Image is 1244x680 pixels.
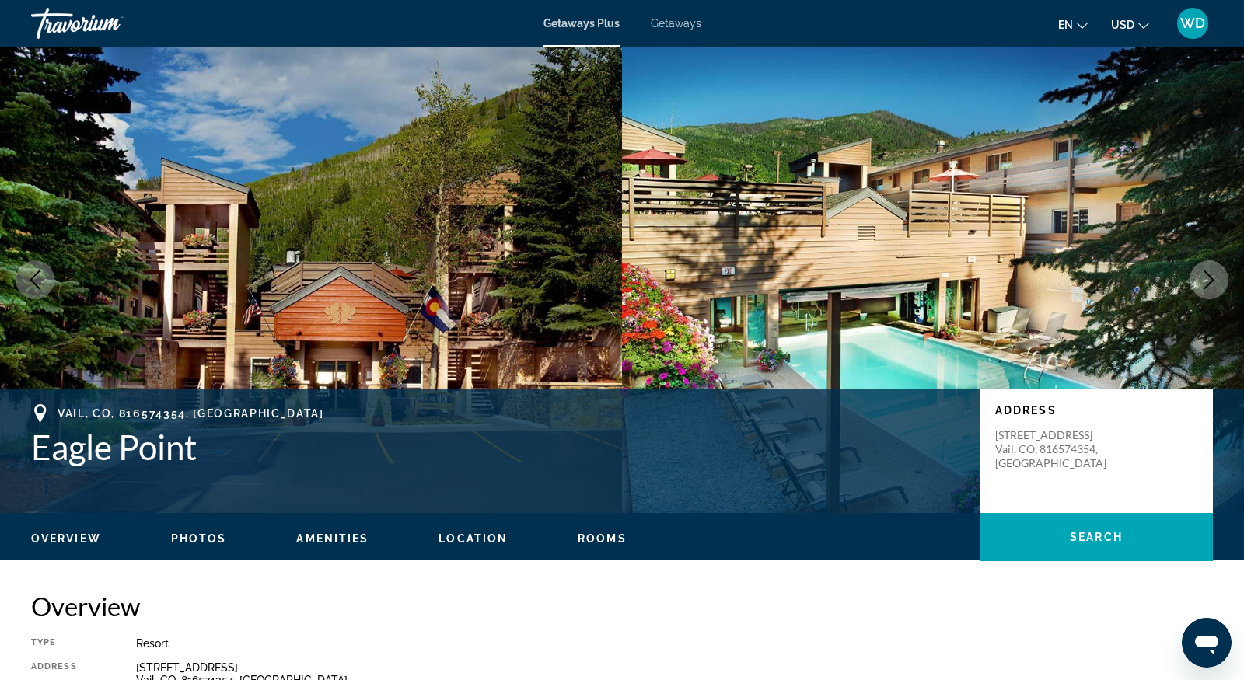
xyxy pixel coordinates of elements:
button: Search [980,513,1213,561]
div: Resort [136,637,1213,650]
button: Previous image [16,260,54,299]
p: Address [995,404,1197,417]
a: Getaways Plus [543,17,620,30]
h2: Overview [31,591,1213,622]
span: WD [1180,16,1205,31]
button: Change language [1058,13,1088,36]
span: Photos [171,532,227,545]
div: Type [31,637,97,650]
h1: Eagle Point [31,427,964,467]
span: Amenities [296,532,369,545]
button: Location [439,532,508,546]
button: Rooms [578,532,627,546]
iframe: Button to launch messaging window [1182,618,1232,668]
button: User Menu [1172,7,1213,40]
span: USD [1111,19,1134,31]
p: [STREET_ADDRESS] Vail, CO, 816574354, [GEOGRAPHIC_DATA] [995,428,1120,470]
a: Travorium [31,3,187,44]
span: Overview [31,532,101,545]
button: Amenities [296,532,369,546]
a: Getaways [651,17,701,30]
span: Vail, CO, 816574354, [GEOGRAPHIC_DATA] [58,407,324,420]
span: Rooms [578,532,627,545]
button: Photos [171,532,227,546]
button: Change currency [1111,13,1149,36]
span: Location [439,532,508,545]
button: Next image [1190,260,1228,299]
span: en [1058,19,1073,31]
button: Overview [31,532,101,546]
span: Search [1070,531,1123,543]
